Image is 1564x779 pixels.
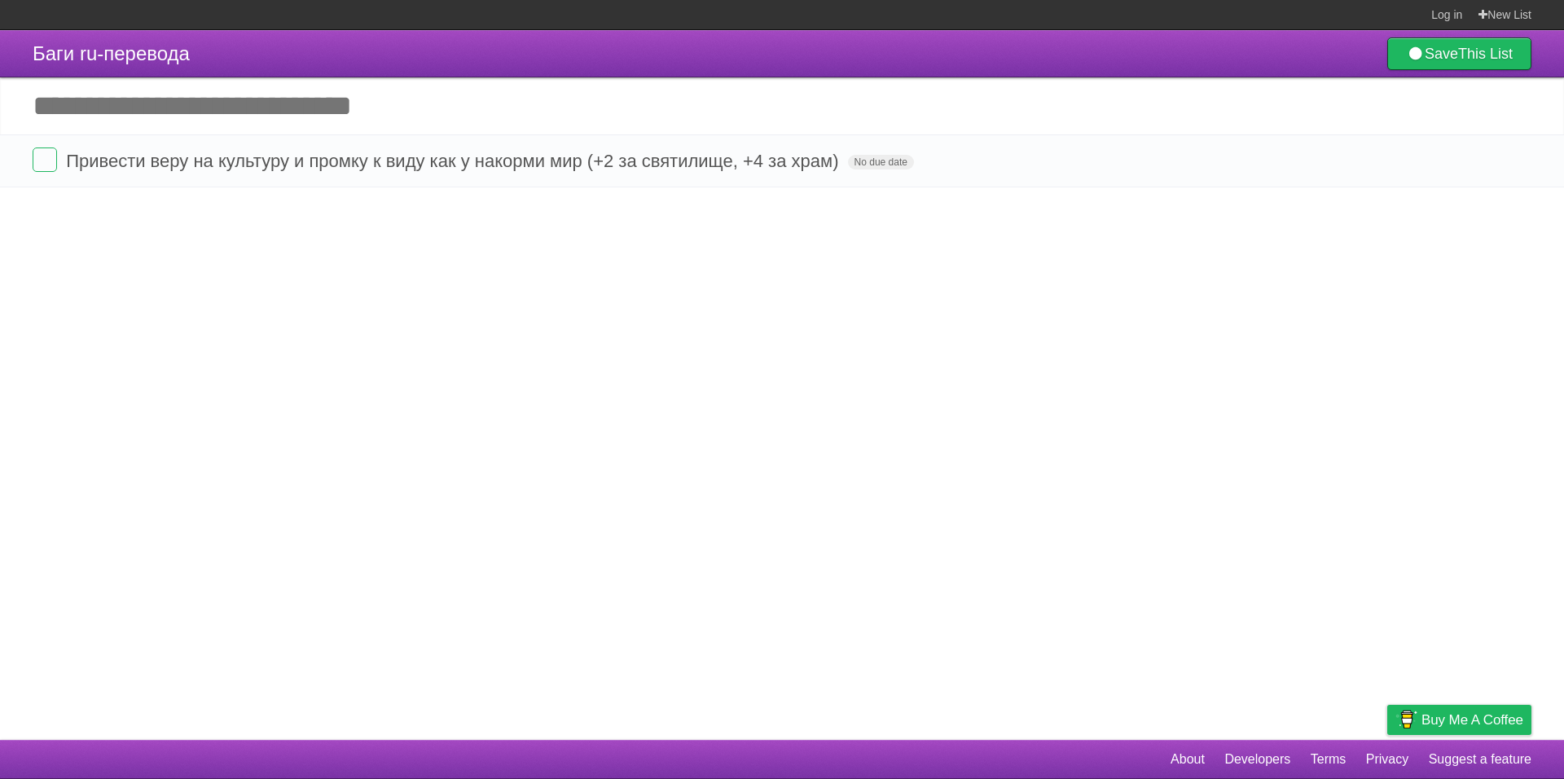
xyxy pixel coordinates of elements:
span: Buy me a coffee [1421,706,1523,734]
a: Terms [1311,744,1347,775]
label: Done [33,147,57,172]
a: Developers [1224,744,1290,775]
img: Buy me a coffee [1395,706,1417,733]
span: No due date [848,155,914,169]
a: SaveThis List [1387,37,1531,70]
span: Привести веру на культуру и промку к виду как у накорми мир (+2 за святилище, +4 за храм) [66,151,842,171]
a: Buy me a coffee [1387,705,1531,735]
a: Privacy [1366,744,1408,775]
a: Suggest a feature [1429,744,1531,775]
b: This List [1458,46,1513,62]
a: About [1171,744,1205,775]
span: Баги ru-перевода [33,42,190,64]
